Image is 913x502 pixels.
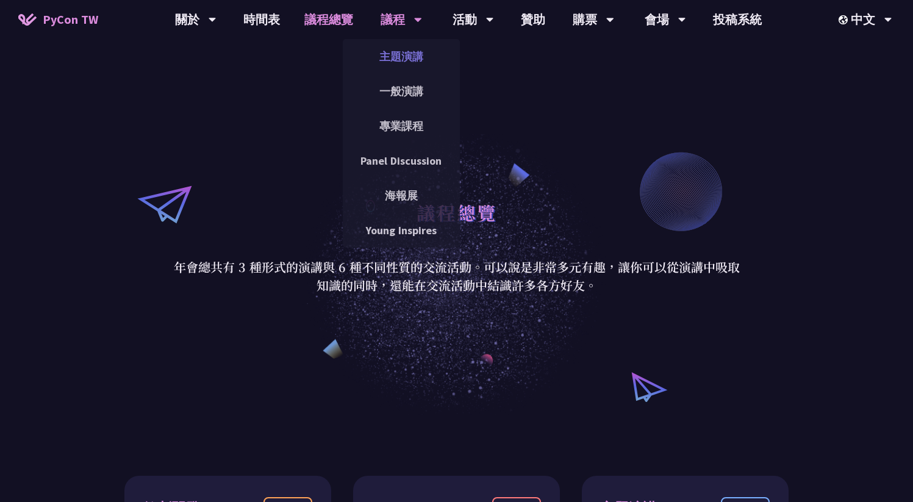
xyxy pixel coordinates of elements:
[343,146,460,175] a: Panel Discussion
[6,4,110,35] a: PyCon TW
[343,216,460,245] a: Young Inspires
[343,181,460,210] a: 海報展
[343,112,460,140] a: 專業課程
[18,13,37,26] img: Home icon of PyCon TW 2025
[839,15,851,24] img: Locale Icon
[343,42,460,71] a: 主題演講
[173,258,740,295] p: 年會總共有 3 種形式的演講與 6 種不同性質的交流活動。可以說是非常多元有趣，讓你可以從演講中吸取知識的同時，還能在交流活動中結識許多各方好友。
[343,77,460,106] a: 一般演講
[43,10,98,29] span: PyCon TW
